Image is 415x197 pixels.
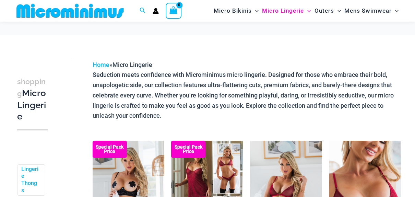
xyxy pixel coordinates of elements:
[214,2,252,20] span: Micro Bikinis
[171,145,205,154] b: Special Pack Price
[343,2,400,20] a: Mens SwimwearMenu ToggleMenu Toggle
[212,2,260,20] a: Micro BikinisMenu ToggleMenu Toggle
[93,70,401,121] p: Seduction meets confidence with Microminimus micro lingerie. Designed for those who embrace their...
[315,2,334,20] span: Outers
[166,3,181,19] a: View Shopping Cart, empty
[93,61,152,68] span: »
[21,166,40,194] a: Lingerie Thongs
[260,2,312,20] a: Micro LingerieMenu ToggleMenu Toggle
[17,76,48,123] h3: Micro Lingerie
[112,61,152,68] span: Micro Lingerie
[14,3,127,19] img: MM SHOP LOGO FLAT
[262,2,304,20] span: Micro Lingerie
[392,2,399,20] span: Menu Toggle
[93,61,109,68] a: Home
[344,2,392,20] span: Mens Swimwear
[334,2,341,20] span: Menu Toggle
[304,2,311,20] span: Menu Toggle
[140,7,146,15] a: Search icon link
[252,2,259,20] span: Menu Toggle
[211,1,401,21] nav: Site Navigation
[153,8,159,14] a: Account icon link
[93,145,127,154] b: Special Pack Price
[17,77,46,98] span: shopping
[313,2,343,20] a: OutersMenu ToggleMenu Toggle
